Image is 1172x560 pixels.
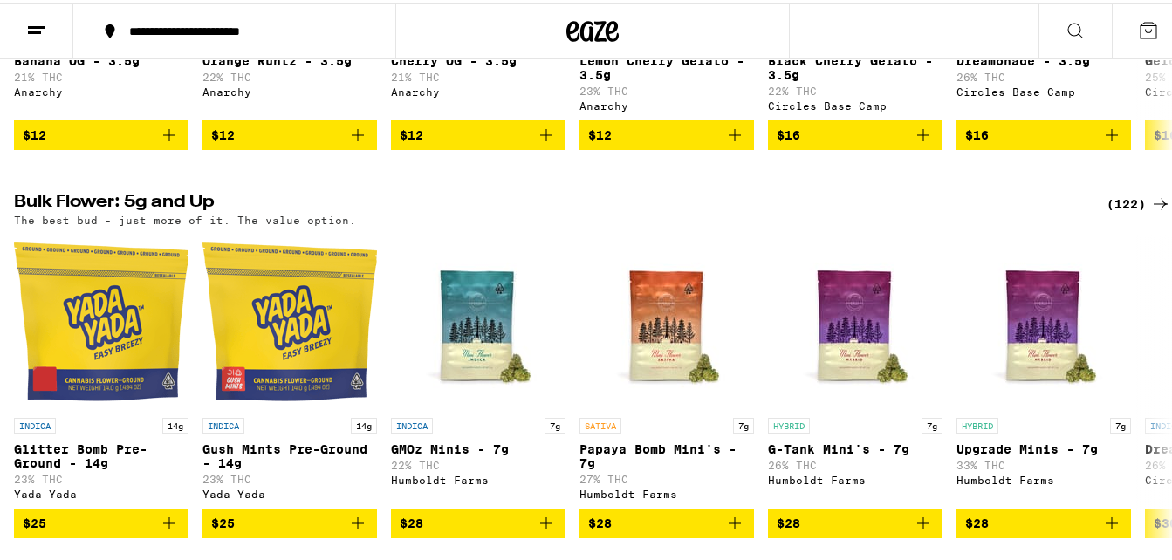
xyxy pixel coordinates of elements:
[211,125,235,139] span: $12
[202,68,377,79] p: 22% THC
[202,414,244,430] p: INDICA
[956,471,1131,482] div: Humboldt Farms
[202,231,377,505] a: Open page for Gush Mints Pre-Ground - 14g from Yada Yada
[579,117,754,147] button: Add to bag
[14,83,188,94] div: Anarchy
[768,97,942,108] div: Circles Base Camp
[579,470,754,481] p: 27% THC
[579,231,754,505] a: Open page for Papaya Bomb Mini's - 7g from Humboldt Farms
[965,513,989,527] span: $28
[777,513,800,527] span: $28
[14,414,56,430] p: INDICA
[391,51,565,65] p: Cherry OG - 3.5g
[956,414,998,430] p: HYBRID
[579,414,621,430] p: SATIVA
[400,125,423,139] span: $12
[768,51,942,79] p: Black Cherry Gelato - 3.5g
[768,414,810,430] p: HYBRID
[211,513,235,527] span: $25
[14,211,356,222] p: The best bud - just more of it. The value option.
[391,68,565,79] p: 21% THC
[956,68,1131,79] p: 26% THC
[14,231,188,406] img: Yada Yada - Glitter Bomb Pre-Ground - 14g
[351,414,377,430] p: 14g
[579,82,754,93] p: 23% THC
[777,125,800,139] span: $16
[579,231,754,406] img: Humboldt Farms - Papaya Bomb Mini's - 7g
[23,513,46,527] span: $25
[202,485,377,496] div: Yada Yada
[956,231,1131,406] img: Humboldt Farms - Upgrade Minis - 7g
[391,456,565,468] p: 22% THC
[1110,414,1131,430] p: 7g
[579,51,754,79] p: Lemon Cherry Gelato - 3.5g
[579,505,754,535] button: Add to bag
[956,439,1131,453] p: Upgrade Minis - 7g
[14,68,188,79] p: 21% THC
[14,51,188,65] p: Banana OG - 3.5g
[10,12,126,26] span: Hi. Need any help?
[956,51,1131,65] p: Dreamonade - 3.5g
[768,439,942,453] p: G-Tank Mini's - 7g
[768,117,942,147] button: Add to bag
[956,117,1131,147] button: Add to bag
[391,231,565,406] img: Humboldt Farms - GMOz Minis - 7g
[391,414,433,430] p: INDICA
[391,117,565,147] button: Add to bag
[391,505,565,535] button: Add to bag
[391,231,565,505] a: Open page for GMOz Minis - 7g from Humboldt Farms
[956,456,1131,468] p: 33% THC
[768,505,942,535] button: Add to bag
[956,83,1131,94] div: Circles Base Camp
[14,117,188,147] button: Add to bag
[768,231,942,406] img: Humboldt Farms - G-Tank Mini's - 7g
[14,439,188,467] p: Glitter Bomb Pre-Ground - 14g
[391,83,565,94] div: Anarchy
[202,470,377,481] p: 23% THC
[14,485,188,496] div: Yada Yada
[202,117,377,147] button: Add to bag
[588,513,612,527] span: $28
[391,439,565,453] p: GMOz Minis - 7g
[733,414,754,430] p: 7g
[588,125,612,139] span: $12
[202,83,377,94] div: Anarchy
[14,190,1086,211] h2: Bulk Flower: 5g and Up
[400,513,423,527] span: $28
[202,51,377,65] p: Orange Runtz - 3.5g
[579,439,754,467] p: Papaya Bomb Mini's - 7g
[956,505,1131,535] button: Add to bag
[965,125,989,139] span: $16
[545,414,565,430] p: 7g
[391,471,565,482] div: Humboldt Farms
[162,414,188,430] p: 14g
[14,231,188,505] a: Open page for Glitter Bomb Pre-Ground - 14g from Yada Yada
[1107,190,1171,211] a: (122)
[14,505,188,535] button: Add to bag
[768,456,942,468] p: 26% THC
[768,82,942,93] p: 22% THC
[579,485,754,496] div: Humboldt Farms
[768,471,942,482] div: Humboldt Farms
[202,231,377,406] img: Yada Yada - Gush Mints Pre-Ground - 14g
[956,231,1131,505] a: Open page for Upgrade Minis - 7g from Humboldt Farms
[14,470,188,481] p: 23% THC
[202,439,377,467] p: Gush Mints Pre-Ground - 14g
[922,414,942,430] p: 7g
[579,97,754,108] div: Anarchy
[202,505,377,535] button: Add to bag
[23,125,46,139] span: $12
[768,231,942,505] a: Open page for G-Tank Mini's - 7g from Humboldt Farms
